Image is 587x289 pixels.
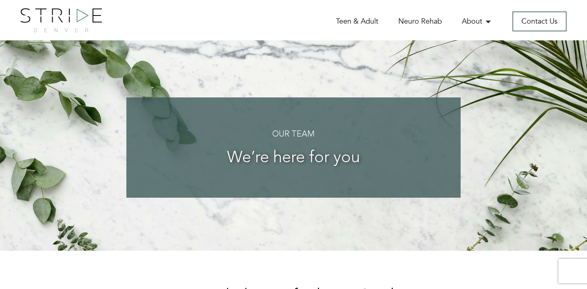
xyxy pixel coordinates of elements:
[20,8,102,32] img: logo.png
[462,16,492,26] a: About
[143,149,444,167] h3: We’re here for you
[398,16,442,26] a: Neuro Rehab
[143,130,444,139] h4: Our Team
[512,11,567,31] a: Contact Us
[336,16,378,26] a: Teen & Adult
